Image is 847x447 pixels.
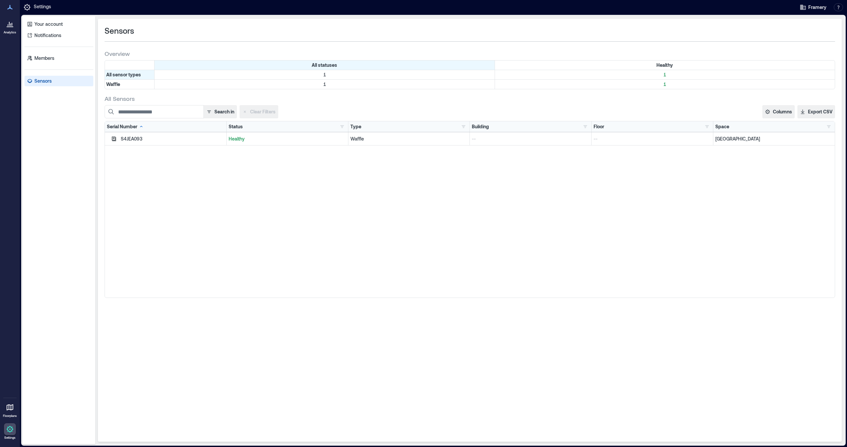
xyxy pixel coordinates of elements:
button: Framery [798,2,828,13]
a: Your account [24,19,93,29]
a: Notifications [24,30,93,41]
div: Serial Number [107,123,144,130]
button: Search in [203,105,237,118]
p: Settings [4,436,16,440]
button: Clear Filters [240,105,278,118]
div: All sensor types [105,70,155,79]
div: Building [472,123,489,130]
div: All statuses [155,61,495,70]
p: -- [594,136,711,142]
span: Overview [105,50,130,58]
p: Your account [34,21,63,27]
button: Columns [762,105,795,118]
span: Sensors [105,25,134,36]
p: [GEOGRAPHIC_DATA] [715,136,833,142]
p: 1 [156,81,493,88]
p: 1 [496,81,834,88]
p: Floorplans [3,414,17,418]
p: 1 [496,71,834,78]
div: Status [229,123,243,130]
div: Type [350,123,361,130]
a: Settings [2,421,18,442]
div: Floor [594,123,604,130]
p: Notifications [34,32,61,39]
p: -- [472,136,589,142]
p: Sensors [34,78,52,84]
div: Space [715,123,729,130]
div: Waffle [350,136,468,142]
p: Members [34,55,54,61]
p: Healthy [229,136,346,142]
div: Filter by Type: Waffle [105,80,155,89]
span: Framery [808,4,826,11]
a: Sensors [24,76,93,86]
a: Floorplans [1,399,19,420]
button: Export CSV [797,105,835,118]
a: Analytics [2,16,18,36]
a: Members [24,53,93,63]
p: Settings [34,3,51,11]
div: S4JEA093 [121,136,224,142]
span: All Sensors [105,95,135,102]
p: 1 [156,71,493,78]
div: Filter by Status: Healthy [495,61,835,70]
div: Filter by Type: Waffle & Status: Healthy [495,80,835,89]
p: Analytics [4,30,16,34]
